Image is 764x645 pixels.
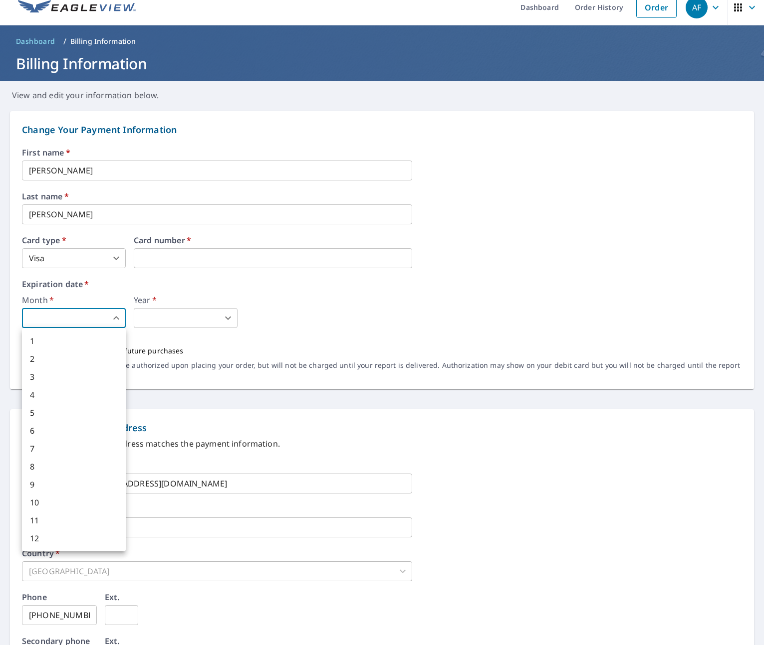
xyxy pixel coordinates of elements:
li: 2 [22,350,126,368]
li: 7 [22,440,126,458]
li: 6 [22,422,126,440]
li: 1 [22,332,126,350]
li: 4 [22,386,126,404]
li: 5 [22,404,126,422]
li: 8 [22,458,126,476]
li: 12 [22,529,126,547]
li: 3 [22,368,126,386]
li: 11 [22,511,126,529]
li: 9 [22,476,126,493]
li: 10 [22,493,126,511]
